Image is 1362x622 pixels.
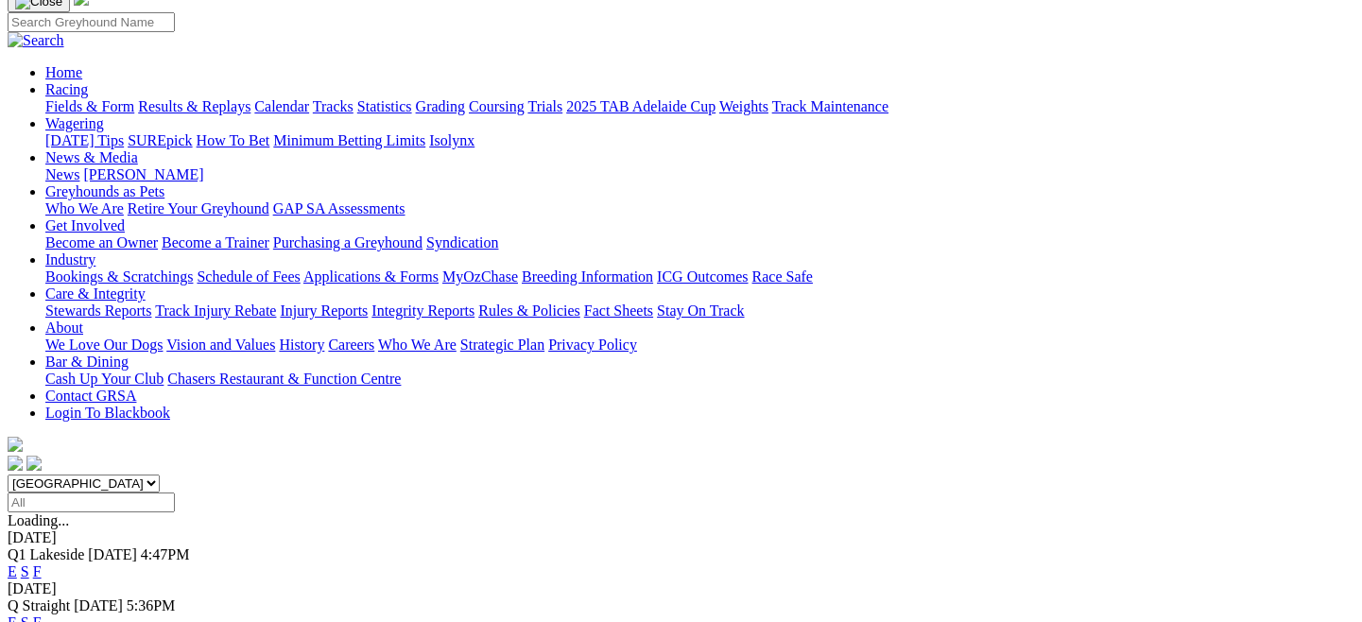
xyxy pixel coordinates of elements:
[45,354,129,370] a: Bar & Dining
[429,132,474,148] a: Isolynx
[45,337,1354,354] div: About
[8,597,70,613] span: Q Straight
[45,183,164,199] a: Greyhounds as Pets
[45,337,163,353] a: We Love Our Dogs
[45,388,136,404] a: Contact GRSA
[45,81,88,97] a: Racing
[416,98,465,114] a: Grading
[45,371,1354,388] div: Bar & Dining
[8,563,17,579] a: E
[45,217,125,233] a: Get Involved
[45,98,1354,115] div: Racing
[303,268,439,285] a: Applications & Forms
[197,268,300,285] a: Schedule of Fees
[280,302,368,319] a: Injury Reports
[33,563,42,579] a: F
[45,268,1354,285] div: Industry
[88,546,137,562] span: [DATE]
[83,166,203,182] a: [PERSON_NAME]
[657,268,748,285] a: ICG Outcomes
[8,456,23,471] img: facebook.svg
[45,371,164,387] a: Cash Up Your Club
[478,302,580,319] a: Rules & Policies
[45,200,124,216] a: Who We Are
[469,98,525,114] a: Coursing
[548,337,637,353] a: Privacy Policy
[45,64,82,80] a: Home
[141,546,190,562] span: 4:47PM
[8,32,64,49] img: Search
[279,337,324,353] a: History
[45,405,170,421] a: Login To Blackbook
[45,234,1354,251] div: Get Involved
[8,546,84,562] span: Q1 Lakeside
[657,302,744,319] a: Stay On Track
[8,492,175,512] input: Select date
[566,98,715,114] a: 2025 TAB Adelaide Cup
[460,337,544,353] a: Strategic Plan
[45,132,1354,149] div: Wagering
[127,597,176,613] span: 5:36PM
[128,132,192,148] a: SUREpick
[328,337,374,353] a: Careers
[45,234,158,251] a: Become an Owner
[45,98,134,114] a: Fields & Form
[45,166,79,182] a: News
[522,268,653,285] a: Breeding Information
[26,456,42,471] img: twitter.svg
[426,234,498,251] a: Syndication
[155,302,276,319] a: Track Injury Rebate
[45,320,83,336] a: About
[273,200,405,216] a: GAP SA Assessments
[45,200,1354,217] div: Greyhounds as Pets
[45,285,146,302] a: Care & Integrity
[45,268,193,285] a: Bookings & Scratchings
[8,437,23,452] img: logo-grsa-white.png
[772,98,888,114] a: Track Maintenance
[719,98,768,114] a: Weights
[584,302,653,319] a: Fact Sheets
[197,132,270,148] a: How To Bet
[162,234,269,251] a: Become a Trainer
[45,149,138,165] a: News & Media
[273,132,425,148] a: Minimum Betting Limits
[527,98,562,114] a: Trials
[8,512,69,528] span: Loading...
[45,166,1354,183] div: News & Media
[167,371,401,387] a: Chasers Restaurant & Function Centre
[8,580,1354,597] div: [DATE]
[138,98,250,114] a: Results & Replays
[751,268,812,285] a: Race Safe
[166,337,275,353] a: Vision and Values
[21,563,29,579] a: S
[45,302,1354,320] div: Care & Integrity
[8,12,175,32] input: Search
[371,302,474,319] a: Integrity Reports
[128,200,269,216] a: Retire Your Greyhound
[74,597,123,613] span: [DATE]
[313,98,353,114] a: Tracks
[273,234,422,251] a: Purchasing a Greyhound
[442,268,518,285] a: MyOzChase
[45,115,104,131] a: Wagering
[45,251,95,268] a: Industry
[357,98,412,114] a: Statistics
[8,529,1354,546] div: [DATE]
[45,302,151,319] a: Stewards Reports
[378,337,457,353] a: Who We Are
[45,132,124,148] a: [DATE] Tips
[254,98,309,114] a: Calendar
